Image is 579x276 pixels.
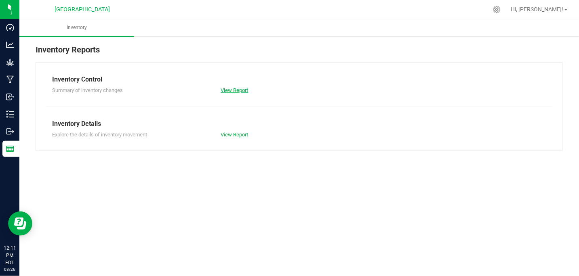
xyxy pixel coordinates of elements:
[4,245,16,266] p: 12:11 PM EDT
[511,6,564,13] span: Hi, [PERSON_NAME]!
[19,19,134,36] a: Inventory
[492,6,502,13] div: Manage settings
[6,128,14,136] inline-svg: Outbound
[8,211,32,236] iframe: Resource center
[221,132,248,138] a: View Report
[6,110,14,118] inline-svg: Inventory
[6,145,14,153] inline-svg: Reports
[56,24,98,31] span: Inventory
[6,93,14,101] inline-svg: Inbound
[52,132,147,138] span: Explore the details of inventory movement
[52,75,546,84] div: Inventory Control
[55,6,110,13] span: [GEOGRAPHIC_DATA]
[52,87,123,93] span: Summary of inventory changes
[52,119,546,129] div: Inventory Details
[6,75,14,84] inline-svg: Manufacturing
[36,44,563,62] div: Inventory Reports
[221,87,248,93] a: View Report
[4,266,16,272] p: 08/26
[6,41,14,49] inline-svg: Analytics
[6,58,14,66] inline-svg: Grow
[6,23,14,31] inline-svg: Dashboard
